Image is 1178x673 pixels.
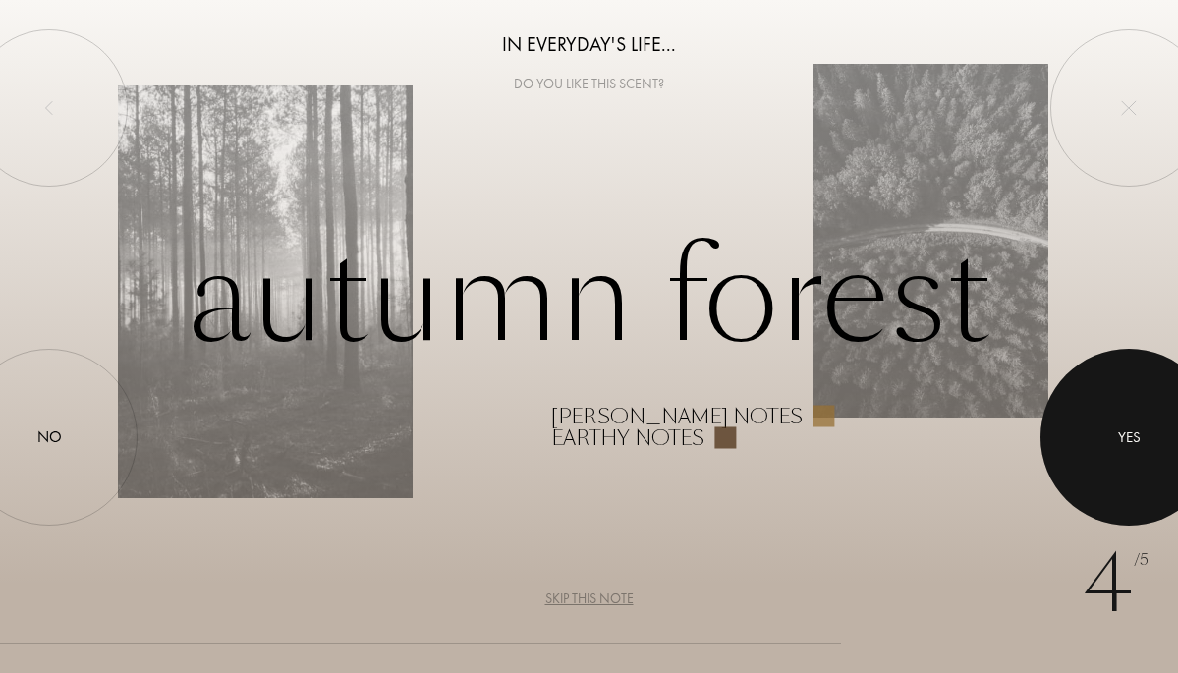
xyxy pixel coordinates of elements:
img: quit_onboard.svg [1121,100,1137,116]
div: Skip this note [545,589,634,609]
div: No [37,425,62,449]
div: Autumn forest [118,225,1060,448]
span: /5 [1134,549,1149,572]
div: Yes [1118,426,1141,449]
div: 4 [1083,526,1149,644]
img: left_onboard.svg [41,100,57,116]
div: Earthy notes [551,426,704,448]
div: [PERSON_NAME] notes [551,405,803,426]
